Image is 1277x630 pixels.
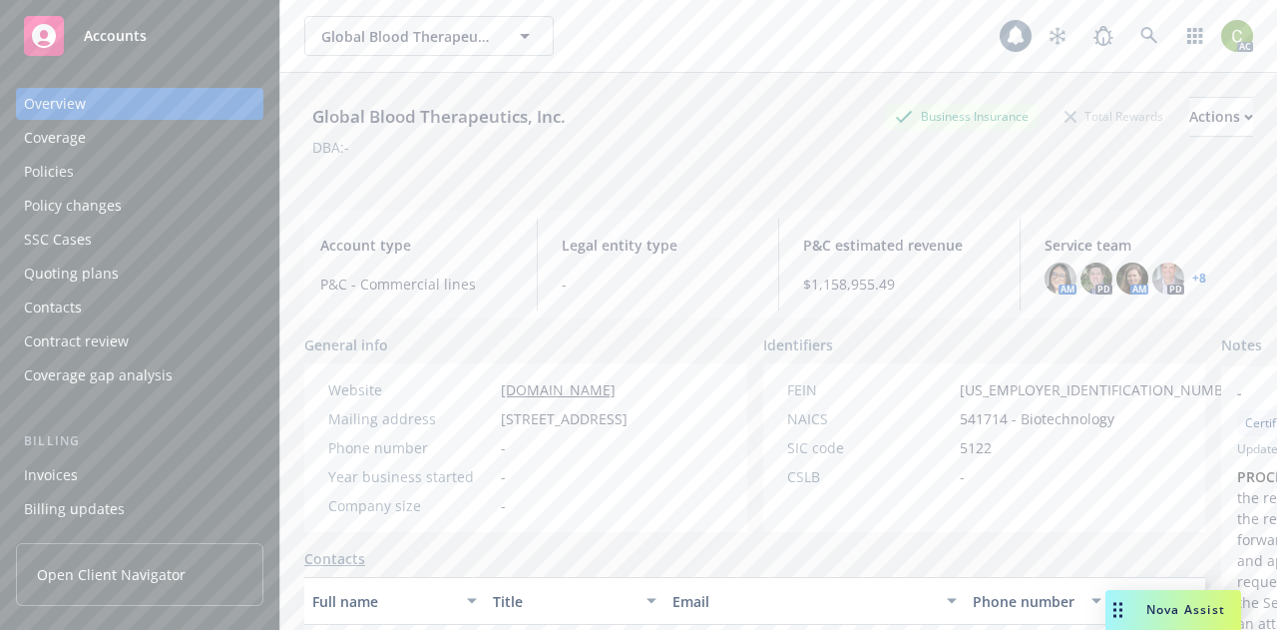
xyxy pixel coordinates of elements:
div: Coverage [24,122,86,154]
a: Contract review [16,325,263,357]
div: Drag to move [1105,590,1130,630]
div: Policies [24,156,74,188]
button: Title [485,577,665,625]
span: Legal entity type [562,235,754,256]
a: Billing updates [16,493,263,525]
a: Policies [16,156,263,188]
div: SSC Cases [24,224,92,256]
div: NAICS [787,408,952,429]
div: Full name [312,591,455,612]
img: photo [1116,263,1148,295]
div: Coverage gap analysis [24,359,173,391]
a: Switch app [1175,16,1215,56]
button: Actions [1189,97,1253,137]
a: Report a Bug [1083,16,1123,56]
a: +8 [1192,273,1206,285]
div: Phone number [328,437,493,458]
div: SIC code [787,437,952,458]
div: Billing updates [24,493,125,525]
div: Overview [24,88,86,120]
div: Policy changes [24,190,122,222]
div: Company size [328,495,493,516]
div: CSLB [787,466,952,487]
span: Service team [1045,235,1237,256]
img: photo [1080,263,1112,295]
img: photo [1045,263,1076,295]
a: Contacts [304,548,365,569]
div: Mailing address [328,408,493,429]
div: Contract review [24,325,129,357]
div: Contacts [24,292,82,323]
a: Coverage [16,122,263,154]
div: FEIN [787,379,952,400]
div: Year business started [328,466,493,487]
button: Key contact [1109,577,1205,625]
div: Total Rewards [1055,104,1173,129]
div: Email [672,591,935,612]
span: Nova Assist [1146,601,1225,618]
a: Policy changes [16,190,263,222]
a: Stop snowing [1038,16,1077,56]
a: SSC Cases [16,224,263,256]
div: Website [328,379,493,400]
span: [STREET_ADDRESS] [501,408,628,429]
span: Accounts [84,28,147,44]
a: Contacts [16,292,263,323]
span: Notes [1221,334,1262,358]
button: Phone number [965,577,1108,625]
span: - [562,274,754,295]
div: Global Blood Therapeutics, Inc. [304,104,574,130]
button: Full name [304,577,485,625]
a: Quoting plans [16,258,263,290]
button: Nova Assist [1105,590,1241,630]
span: 541714 - Biotechnology [960,408,1114,429]
img: photo [1152,263,1184,295]
div: Invoices [24,459,78,491]
span: Account type [320,235,513,256]
span: 5122 [960,437,992,458]
div: Billing [16,431,263,451]
a: Accounts [16,8,263,64]
div: DBA: - [312,137,349,158]
div: Quoting plans [24,258,119,290]
a: Coverage gap analysis [16,359,263,391]
span: Identifiers [763,334,833,355]
span: Open Client Navigator [37,564,186,585]
a: Search [1129,16,1169,56]
span: Global Blood Therapeutics, Inc. [321,26,494,47]
button: Global Blood Therapeutics, Inc. [304,16,554,56]
a: [DOMAIN_NAME] [501,380,616,399]
a: Invoices [16,459,263,491]
span: P&C estimated revenue [803,235,996,256]
span: - [501,466,506,487]
span: General info [304,334,388,355]
span: - [960,466,965,487]
span: - [501,495,506,516]
button: Email [664,577,965,625]
a: Overview [16,88,263,120]
div: Actions [1189,98,1253,136]
div: Phone number [973,591,1078,612]
img: photo [1221,20,1253,52]
div: Business Insurance [885,104,1039,129]
div: Title [493,591,636,612]
span: - [501,437,506,458]
span: P&C - Commercial lines [320,274,513,295]
span: [US_EMPLOYER_IDENTIFICATION_NUMBER] [960,379,1245,400]
span: $1,158,955.49 [803,274,996,295]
